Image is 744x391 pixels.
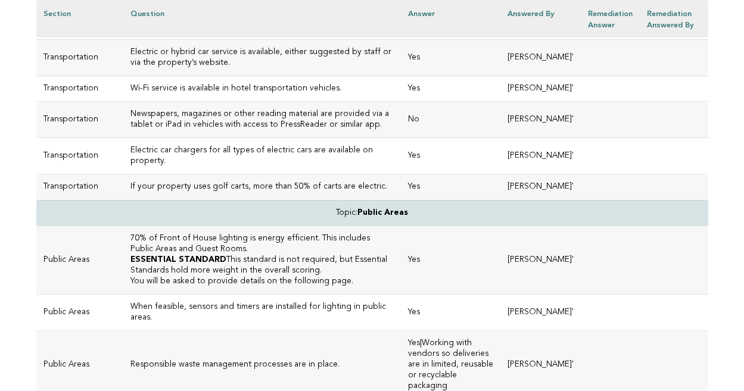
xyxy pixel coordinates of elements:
[130,145,394,167] h3: Electric car chargers for all types of electric cars are available on property.
[401,138,500,174] td: Yes
[500,102,581,138] td: [PERSON_NAME]'
[36,200,708,226] td: Topic:
[130,256,226,264] strong: ESSENTIAL STANDARD
[130,109,394,130] h3: Newspapers, magazines or other reading material are provided via a tablet or iPad in vehicles wit...
[130,255,394,276] p: This standard is not required, but Essential Standards hold more weight in the overall scoring.
[401,39,500,76] td: Yes
[36,102,123,138] td: Transportation
[130,47,394,68] h3: Electric or hybrid car service is available, either suggested by staff or via the property’s webs...
[36,39,123,76] td: Transportation
[36,226,123,294] td: Public Areas
[130,359,394,370] h3: Responsible waste management processes are in place.
[500,294,581,330] td: [PERSON_NAME]'
[401,102,500,138] td: No
[500,174,581,200] td: [PERSON_NAME]'
[357,209,408,217] strong: Public Areas
[36,76,123,102] td: Transportation
[36,294,123,330] td: Public Areas
[130,276,394,287] p: You will be asked to provide details on the following page.
[401,226,500,294] td: Yes
[130,182,394,192] h3: If your property uses golf carts, more than 50% of carts are electric.
[500,226,581,294] td: [PERSON_NAME]'
[401,76,500,102] td: Yes
[130,83,394,94] h3: Wi-Fi service is available in hotel transportation vehicles.
[36,174,123,200] td: Transportation
[401,294,500,330] td: Yes
[401,174,500,200] td: Yes
[36,138,123,174] td: Transportation
[500,138,581,174] td: [PERSON_NAME]'
[130,302,394,323] h3: When feasible, sensors and timers are installed for lighting in public areas.
[500,76,581,102] td: [PERSON_NAME]'
[500,39,581,76] td: [PERSON_NAME]'
[130,233,394,255] h3: 70% of Front of House lighting is energy efficient. This includes Public Areas and Guest Rooms.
